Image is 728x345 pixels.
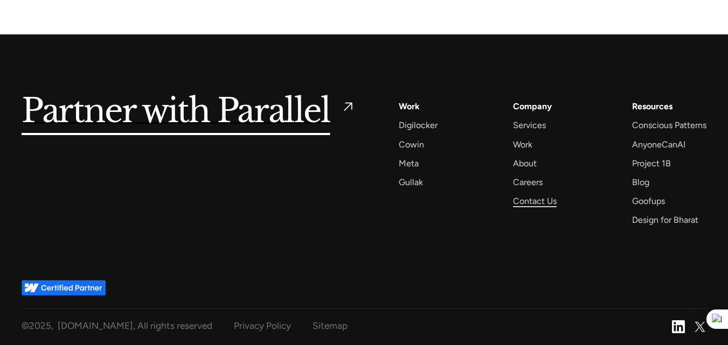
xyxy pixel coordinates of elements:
a: Project 1B [632,156,671,171]
a: Meta [399,156,419,171]
a: Design for Bharat [632,213,698,227]
a: Sitemap [313,318,348,334]
a: Company [513,99,552,114]
a: Cowin [399,137,424,152]
a: Work [399,99,420,114]
span: 2025 [29,320,51,331]
a: Work [513,137,532,152]
a: Conscious Patterns [632,118,706,132]
a: Careers [513,175,543,189]
a: AnyoneCanAI [632,137,685,152]
a: Goofups [632,194,665,208]
a: Gullak [399,175,423,189]
a: Services [513,118,546,132]
a: Blog [632,175,649,189]
div: © , [DOMAIN_NAME], All rights reserved [22,318,212,334]
div: Resources [632,99,672,114]
a: Digilocker [399,118,438,132]
h5: Partner with Parallel [22,99,330,124]
a: Partner with Parallel [22,99,356,124]
a: Privacy Policy [234,318,291,334]
a: About [513,156,537,171]
a: Contact Us [513,194,557,208]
